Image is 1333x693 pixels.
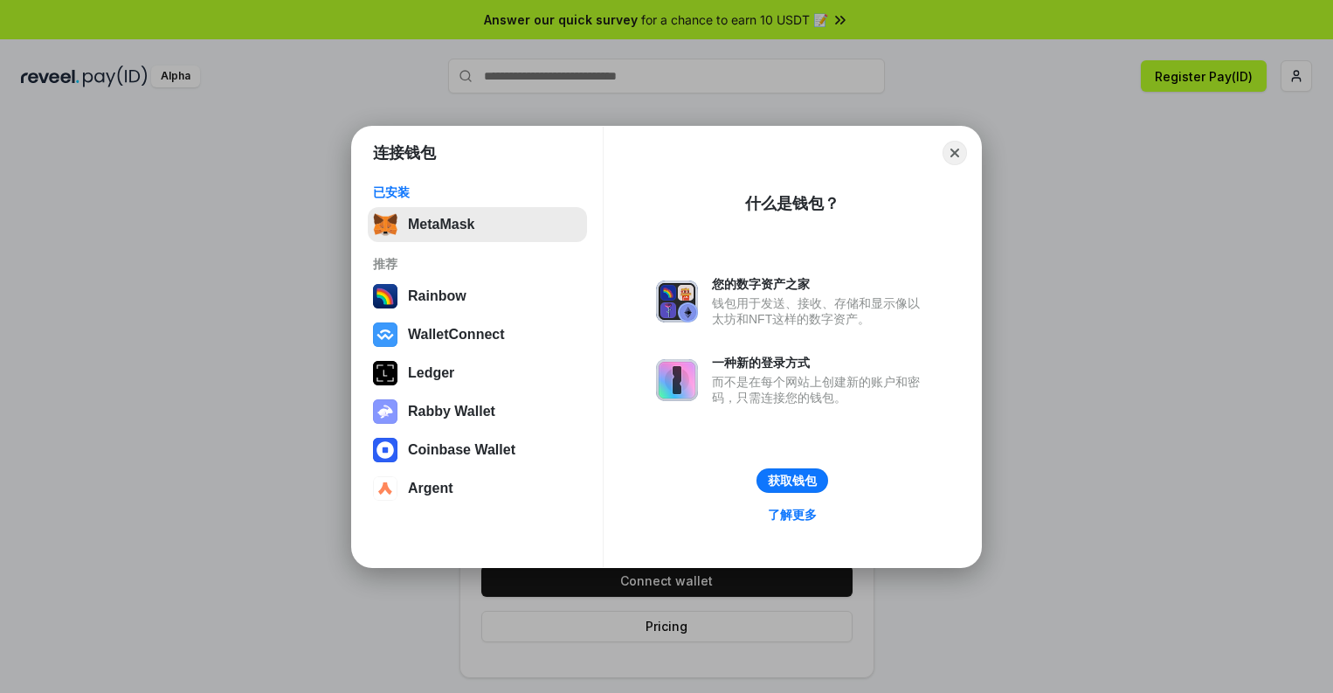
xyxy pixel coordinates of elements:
div: Ledger [408,365,454,381]
div: 推荐 [373,256,582,272]
a: 了解更多 [757,503,827,526]
h1: 连接钱包 [373,142,436,163]
div: 什么是钱包？ [745,193,839,214]
img: svg+xml,%3Csvg%20width%3D%22120%22%20height%3D%22120%22%20viewBox%3D%220%200%20120%20120%22%20fil... [373,284,397,308]
div: 您的数字资产之家 [712,276,929,292]
img: svg+xml,%3Csvg%20xmlns%3D%22http%3A%2F%2Fwww.w3.org%2F2000%2Fsvg%22%20width%3D%2228%22%20height%3... [373,361,397,385]
button: Close [943,141,967,165]
button: Argent [368,471,587,506]
button: 获取钱包 [756,468,828,493]
button: Ledger [368,356,587,391]
img: svg+xml,%3Csvg%20xmlns%3D%22http%3A%2F%2Fwww.w3.org%2F2000%2Fsvg%22%20fill%3D%22none%22%20viewBox... [373,399,397,424]
button: MetaMask [368,207,587,242]
div: 钱包用于发送、接收、存储和显示像以太坊和NFT这样的数字资产。 [712,295,929,327]
div: Argent [408,481,453,496]
div: WalletConnect [408,327,505,343]
img: svg+xml,%3Csvg%20xmlns%3D%22http%3A%2F%2Fwww.w3.org%2F2000%2Fsvg%22%20fill%3D%22none%22%20viewBox... [656,281,698,322]
img: svg+xml,%3Csvg%20fill%3D%22none%22%20height%3D%2233%22%20viewBox%3D%220%200%2035%2033%22%20width%... [373,212,397,237]
button: WalletConnect [368,317,587,352]
img: svg+xml,%3Csvg%20width%3D%2228%22%20height%3D%2228%22%20viewBox%3D%220%200%2028%2028%22%20fill%3D... [373,438,397,462]
div: 一种新的登录方式 [712,355,929,371]
button: Rainbow [368,279,587,314]
div: 而不是在每个网站上创建新的账户和密码，只需连接您的钱包。 [712,374,929,405]
div: 已安装 [373,184,582,200]
div: Rainbow [408,288,466,304]
button: Coinbase Wallet [368,433,587,468]
div: 了解更多 [768,507,817,523]
div: 获取钱包 [768,473,817,489]
img: svg+xml,%3Csvg%20xmlns%3D%22http%3A%2F%2Fwww.w3.org%2F2000%2Fsvg%22%20fill%3D%22none%22%20viewBox... [656,359,698,401]
img: svg+xml,%3Csvg%20width%3D%2228%22%20height%3D%2228%22%20viewBox%3D%220%200%2028%2028%22%20fill%3D... [373,322,397,347]
div: Rabby Wallet [408,404,495,419]
img: svg+xml,%3Csvg%20width%3D%2228%22%20height%3D%2228%22%20viewBox%3D%220%200%2028%2028%22%20fill%3D... [373,476,397,501]
button: Rabby Wallet [368,394,587,429]
div: MetaMask [408,217,474,232]
div: Coinbase Wallet [408,442,515,458]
